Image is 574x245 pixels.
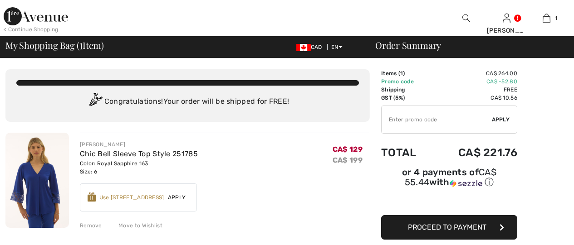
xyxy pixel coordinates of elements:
[79,38,83,50] span: 1
[5,41,104,50] span: My Shopping Bag ( Item)
[516,218,565,240] iframe: Opens a widget where you can chat to one of our agents
[111,221,162,230] div: Move to Wishlist
[432,137,517,168] td: CA$ 221.76
[80,140,198,149] div: [PERSON_NAME]
[296,44,326,50] span: CAD
[381,168,517,188] div: or 4 payments of with
[381,86,432,94] td: Shipping
[462,13,470,24] img: search the website
[405,167,496,187] span: CA$ 55.44
[503,14,510,22] a: Sign In
[99,193,164,202] div: Use [STREET_ADDRESS]
[381,69,432,77] td: Items ( )
[381,192,517,212] iframe: PayPal-paypal
[296,44,311,51] img: Canadian Dollar
[408,223,486,231] span: Proceed to Payment
[80,159,198,176] div: Color: Royal Sapphire 163 Size: 6
[432,86,517,94] td: Free
[503,13,510,24] img: My Info
[381,94,432,102] td: GST (5%)
[555,14,557,22] span: 1
[164,193,190,202] span: Apply
[450,179,482,187] img: Sezzle
[487,26,526,35] div: [PERSON_NAME]
[80,149,198,158] a: Chic Bell Sleeve Top Style 251785
[382,106,492,133] input: Promo code
[527,13,566,24] a: 1
[400,70,403,77] span: 1
[381,137,432,168] td: Total
[432,94,517,102] td: CA$ 10.56
[5,133,69,228] img: Chic Bell Sleeve Top Style 251785
[364,41,569,50] div: Order Summary
[4,25,59,34] div: < Continue Shopping
[381,215,517,240] button: Proceed to Payment
[80,221,102,230] div: Remove
[381,168,517,192] div: or 4 payments ofCA$ 55.44withSezzle Click to learn more about Sezzle
[16,93,359,111] div: Congratulations! Your order will be shipped for FREE!
[543,13,550,24] img: My Bag
[492,115,510,124] span: Apply
[88,192,96,202] img: Reward-Logo.svg
[432,69,517,77] td: CA$ 264.00
[432,77,517,86] td: CA$ -52.80
[331,44,343,50] span: EN
[86,93,104,111] img: Congratulation2.svg
[4,7,68,25] img: 1ère Avenue
[333,156,363,164] s: CA$ 199
[381,77,432,86] td: Promo code
[333,145,363,154] span: CA$ 129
